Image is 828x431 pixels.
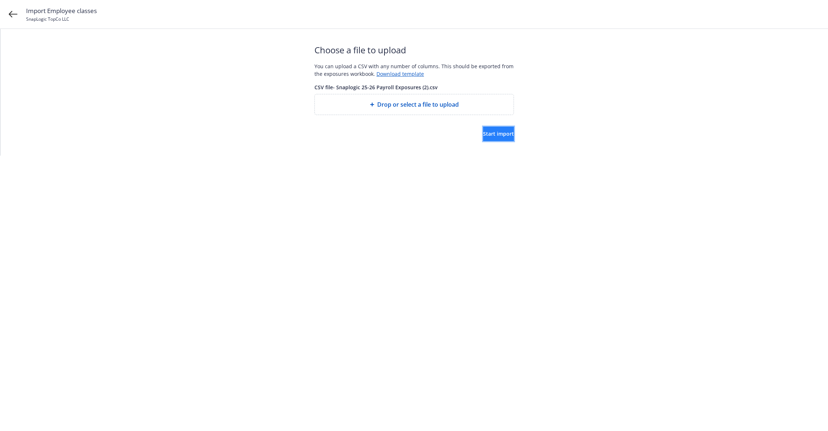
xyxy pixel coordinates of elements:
span: Drop or select a file to upload [377,100,459,109]
button: Start import [483,127,514,141]
span: Start import [483,130,514,137]
div: Drop or select a file to upload [314,94,514,115]
a: Download template [376,70,424,77]
span: Import Employee classes [26,6,97,16]
span: Choose a file to upload [314,44,514,57]
span: CSV file - Snaplogic 25-26 Payroll Exposures (2).csv [314,83,514,91]
div: You can upload a CSV with any number of columns. This should be exported from the exposures workb... [314,62,514,78]
span: SnapLogic TopCo LLC [26,16,69,22]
